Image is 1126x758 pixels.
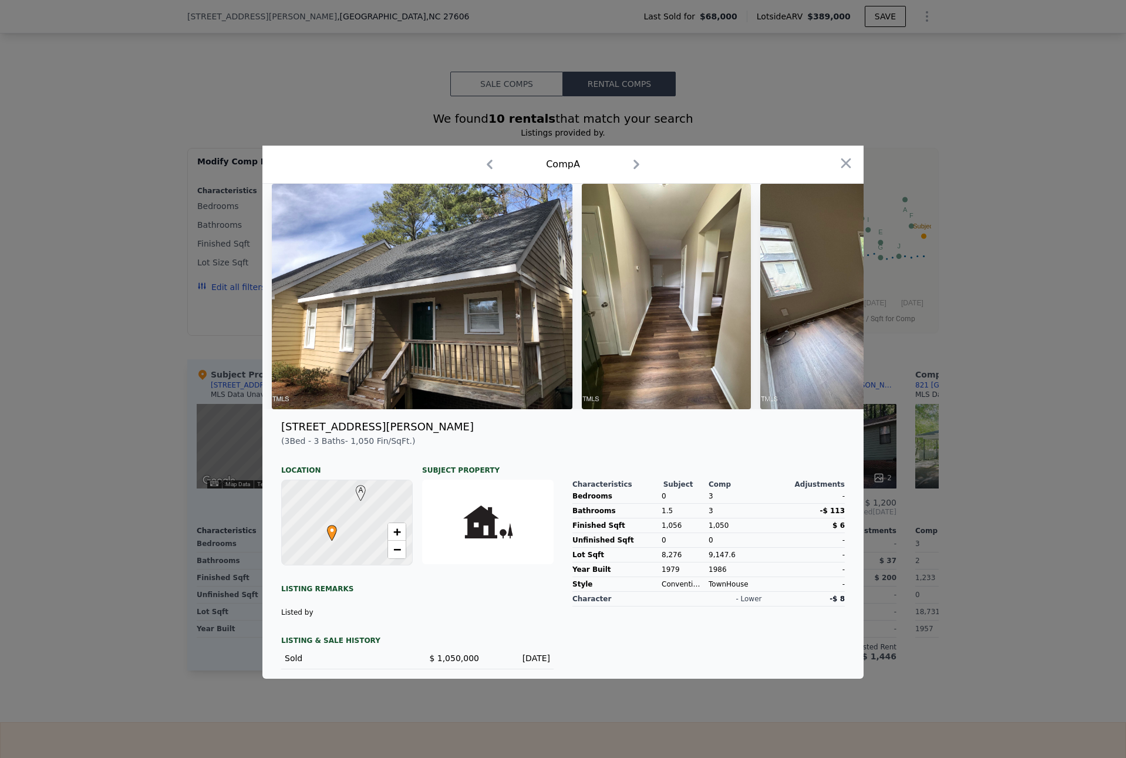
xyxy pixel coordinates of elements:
[393,524,401,539] span: +
[488,652,550,664] div: [DATE]
[779,577,845,591] div: -
[353,485,369,496] span: A
[779,562,845,577] div: -
[662,489,704,503] div: 0
[779,533,845,547] div: -
[324,525,331,532] div: •
[709,562,774,577] div: 1986
[572,533,657,547] div: Unfinished Sqft
[709,480,777,489] div: Comp
[582,184,751,409] img: Property Img
[662,504,704,518] div: 1.5
[281,436,415,446] span: ( 3 Bed - 3 Baths - Fin/SqFt.)
[388,523,406,541] a: Zoom in
[546,157,580,171] div: Comp A
[572,480,663,489] div: Characteristics
[572,548,657,562] div: Lot Sqft
[830,595,845,603] span: -$ 8
[832,521,845,530] span: $ 6
[662,548,704,562] div: 8,276
[736,594,761,604] div: - lower
[353,485,360,492] div: A
[662,562,704,577] div: 1979
[572,562,657,577] div: Year Built
[709,551,736,559] span: 9,147.6
[572,518,657,533] div: Finished Sqft
[662,577,704,591] div: Conventional
[388,541,406,558] a: Zoom out
[760,184,1061,409] img: Property Img
[820,507,845,515] span: -$ 113
[422,456,554,475] div: Subject Property
[709,492,713,500] span: 3
[663,480,709,489] div: Subject
[350,436,374,446] span: 1,050
[777,480,845,489] div: Adjustments
[429,653,479,663] span: $ 1,050,000
[572,489,657,503] div: Bedrooms
[324,521,340,539] span: •
[662,533,704,547] div: 0
[779,548,845,562] div: -
[709,521,729,530] span: 1,050
[709,536,713,544] span: 0
[662,518,704,533] div: 1,056
[285,652,408,664] div: Sold
[709,577,774,591] div: TownHouse
[281,419,474,435] div: [STREET_ADDRESS][PERSON_NAME]
[281,575,554,594] div: Listing remarks
[393,542,401,557] span: −
[572,592,682,607] div: character
[572,577,657,591] div: Style
[779,489,845,503] div: -
[281,608,554,617] div: Listed by
[572,504,657,518] div: Bathrooms
[709,504,774,518] div: 3
[272,184,572,409] img: Property Img
[281,636,554,648] div: LISTING & SALE HISTORY
[281,456,413,475] div: Location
